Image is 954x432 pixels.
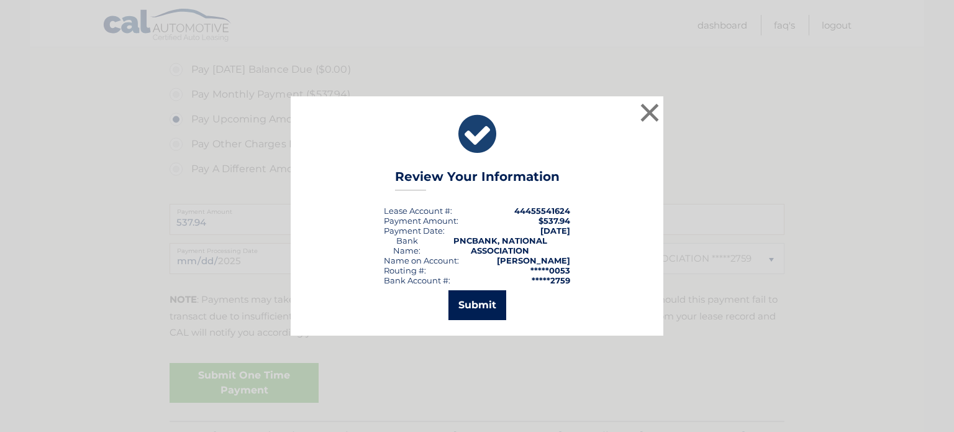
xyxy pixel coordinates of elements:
div: Name on Account: [384,255,459,265]
div: Payment Amount: [384,216,458,226]
strong: 44455541624 [514,206,570,216]
strong: PNCBANK, NATIONAL ASSOCIATION [453,236,547,255]
button: × [637,100,662,125]
div: Lease Account #: [384,206,452,216]
div: Routing #: [384,265,426,275]
strong: [PERSON_NAME] [497,255,570,265]
h3: Review Your Information [395,169,560,191]
div: Bank Account #: [384,275,450,285]
span: $537.94 [538,216,570,226]
div: : [384,226,445,236]
span: [DATE] [540,226,570,236]
div: Bank Name: [384,236,430,255]
span: Payment Date [384,226,443,236]
button: Submit [448,290,506,320]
